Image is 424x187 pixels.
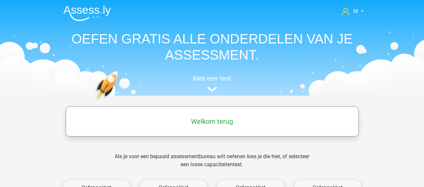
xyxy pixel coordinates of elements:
[63,5,111,21] img: Assessly
[58,74,366,92] a: kies een test
[69,117,355,125] h5: Welkom terug
[95,71,144,131] img: oefenen
[58,31,366,63] h1: OEFEN GRATIS ALLE ONDERDELEN VAN JE ASSESSMENT.
[109,153,315,177] div: Als je voor een bepaald assessmentbureau wilt oefenen kies je die hier, of selecteer een losse ca...
[353,8,358,14] span: M
[339,7,366,15] a: M
[58,74,366,82] h5: kies een test
[207,87,217,92] img: assessment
